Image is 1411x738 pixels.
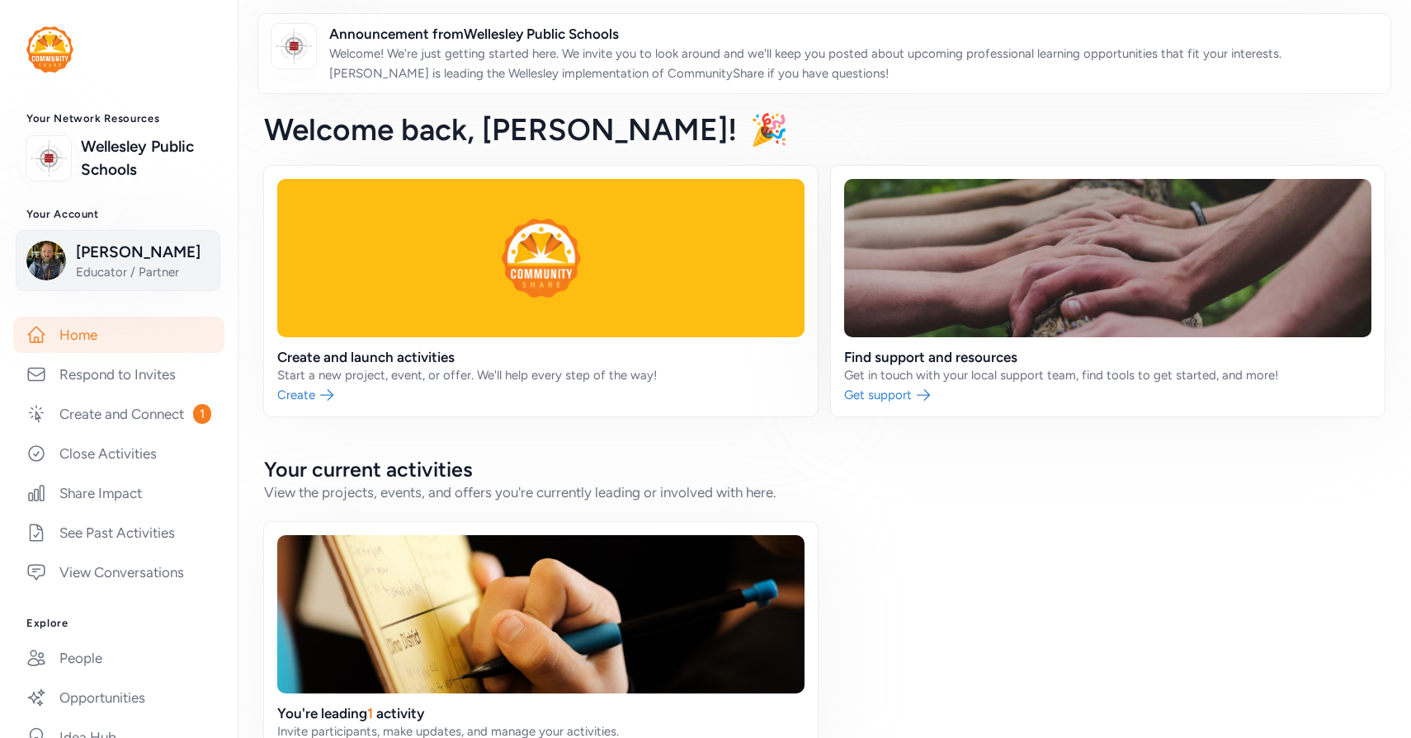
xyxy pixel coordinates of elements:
[264,482,1385,502] div: View the projects, events, and offers you're currently leading or involved with here.
[81,135,211,181] a: Wellesley Public Schools
[13,356,224,393] a: Respond to Invites
[264,111,737,148] span: Welcome back , [PERSON_NAME]!
[13,640,224,676] a: People
[13,435,224,472] a: Close Activities
[26,617,211,630] h3: Explore
[26,112,211,125] h3: Your Network Resources
[329,24,1377,44] span: Announcement from Wellesley Public Schools
[76,264,210,280] span: Educator / Partner
[26,26,73,73] img: logo
[76,241,210,264] span: [PERSON_NAME]
[16,230,220,291] button: [PERSON_NAME]Educator / Partner
[193,404,211,424] span: 1
[329,44,1377,83] p: Welcome! We're just getting started here. We invite you to look around and we'll keep you posted ...
[13,679,224,716] a: Opportunities
[31,140,67,176] img: logo
[13,554,224,590] a: View Conversations
[26,208,211,221] h3: Your Account
[276,28,312,64] img: logo
[13,515,224,551] a: See Past Activities
[13,396,224,432] a: Create and Connect1
[264,456,1385,482] h2: Your current activities
[13,475,224,511] a: Share Impact
[750,111,788,148] span: 🎉
[13,317,224,353] a: Home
